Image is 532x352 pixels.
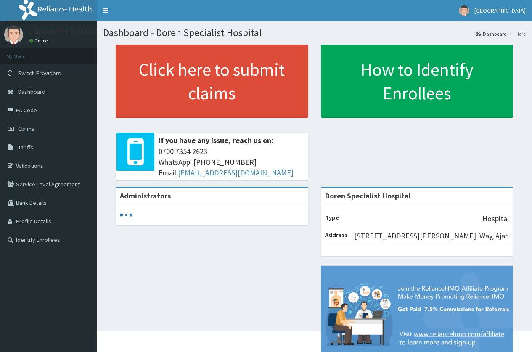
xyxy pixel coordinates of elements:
b: Type [325,214,339,221]
p: [STREET_ADDRESS][PERSON_NAME]. Way, Ajah [354,230,509,241]
p: Hospital [482,213,509,224]
strong: Doren Specialist Hospital [325,191,411,201]
span: Dashboard [18,88,45,95]
span: Claims [18,125,34,132]
a: Dashboard [476,30,507,37]
a: How to Identify Enrollees [321,45,513,118]
h1: Dashboard - Doren Specialist Hospital [103,27,526,38]
b: If you have any issue, reach us on: [159,135,273,145]
li: Here [508,30,526,37]
span: Switch Providers [18,69,61,77]
p: [GEOGRAPHIC_DATA] [29,27,99,35]
b: Address [325,231,348,238]
img: User Image [459,5,469,16]
svg: audio-loading [120,209,132,221]
a: [EMAIL_ADDRESS][DOMAIN_NAME] [178,168,294,177]
span: Tariffs [18,143,33,151]
a: Online [29,38,50,44]
span: 0700 7354 2623 WhatsApp: [PHONE_NUMBER] Email: [159,146,304,178]
a: Click here to submit claims [116,45,308,118]
span: [GEOGRAPHIC_DATA] [474,7,526,14]
b: Administrators [120,191,171,201]
img: User Image [4,25,23,44]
